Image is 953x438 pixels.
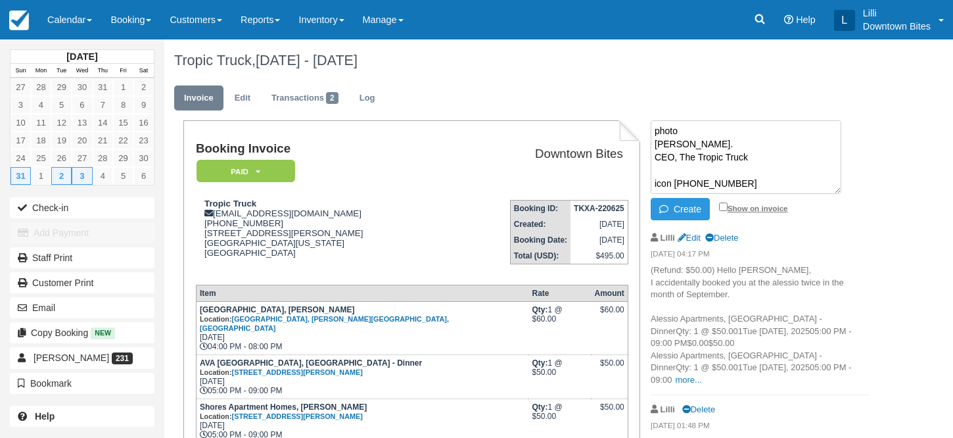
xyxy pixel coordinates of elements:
[326,92,338,104] span: 2
[200,402,367,421] strong: Shores Apartment Homes, [PERSON_NAME]
[133,96,154,114] a: 9
[661,233,675,243] strong: Lilli
[262,85,348,111] a: Transactions2
[510,232,570,248] th: Booking Date:
[196,159,291,183] a: Paid
[133,167,154,185] a: 6
[570,216,628,232] td: [DATE]
[10,197,154,218] button: Check-in
[113,167,133,185] a: 5
[10,373,154,394] button: Bookmark
[510,248,570,264] th: Total (USD):
[93,167,113,185] a: 4
[705,233,738,243] a: Delete
[719,204,788,212] label: Show on invoice
[31,64,51,78] th: Mon
[72,78,92,96] a: 30
[113,132,133,149] a: 22
[11,132,31,149] a: 17
[594,402,624,422] div: $50.00
[31,149,51,167] a: 25
[532,305,547,314] strong: Qty
[225,85,260,111] a: Edit
[112,353,133,364] span: 231
[31,114,51,132] a: 11
[93,96,113,114] a: 7
[834,10,855,31] div: L
[133,78,154,96] a: 2
[200,358,422,377] strong: AVA [GEOGRAPHIC_DATA], [GEOGRAPHIC_DATA] - Dinner
[11,167,31,185] a: 31
[72,114,92,132] a: 13
[200,315,449,332] a: [GEOGRAPHIC_DATA], [PERSON_NAME][GEOGRAPHIC_DATA], [GEOGRAPHIC_DATA]
[863,20,931,33] p: Downtown Bites
[10,247,154,268] a: Staff Print
[682,404,715,414] a: Delete
[174,53,870,68] h1: Tropic Truck,
[11,78,31,96] a: 27
[51,167,72,185] a: 2
[133,64,154,78] th: Sat
[93,78,113,96] a: 31
[31,132,51,149] a: 18
[34,353,109,363] span: [PERSON_NAME]
[196,285,528,301] th: Item
[678,233,701,243] a: Edit
[528,354,591,399] td: 1 @ $50.00
[510,201,570,217] th: Booking ID:
[256,52,358,68] span: [DATE] - [DATE]
[651,420,870,435] em: [DATE] 01:48 PM
[532,402,547,412] strong: Qty
[72,96,92,114] a: 6
[594,305,624,325] div: $60.00
[93,64,113,78] th: Thu
[11,114,31,132] a: 10
[350,85,385,111] a: Log
[200,305,449,333] strong: [GEOGRAPHIC_DATA], [PERSON_NAME]
[113,114,133,132] a: 15
[510,216,570,232] th: Created:
[10,406,154,427] a: Help
[10,222,154,243] button: Add Payment
[528,301,591,354] td: 1 @ $60.00
[72,64,92,78] th: Wed
[651,264,870,386] p: (Refund: $50.00) Hello [PERSON_NAME], I accidentally booked you at the alessio twice in the month...
[72,132,92,149] a: 20
[11,149,31,167] a: 24
[200,412,363,420] small: Location:
[10,272,154,293] a: Customer Print
[113,96,133,114] a: 8
[528,285,591,301] th: Rate
[196,354,528,399] td: [DATE] 05:00 PM - 09:00 PM
[232,412,363,420] a: [STREET_ADDRESS][PERSON_NAME]
[113,64,133,78] th: Fri
[719,203,728,211] input: Show on invoice
[200,315,449,332] small: Location:
[10,297,154,318] button: Email
[133,149,154,167] a: 30
[454,147,623,161] h2: Downtown Bites
[91,328,115,339] span: New
[196,142,449,156] h1: Booking Invoice
[51,64,72,78] th: Tue
[197,160,295,183] em: Paid
[863,7,931,20] p: Lilli
[651,198,710,220] button: Create
[133,114,154,132] a: 16
[796,14,816,25] span: Help
[196,301,528,354] td: [DATE] 04:00 PM - 08:00 PM
[574,204,624,213] strong: TKXA-220625
[594,358,624,378] div: $50.00
[66,51,97,62] strong: [DATE]
[113,149,133,167] a: 29
[11,96,31,114] a: 3
[570,248,628,264] td: $495.00
[93,114,113,132] a: 14
[10,347,154,368] a: [PERSON_NAME] 231
[232,368,363,376] a: [STREET_ADDRESS][PERSON_NAME]
[133,132,154,149] a: 23
[11,64,31,78] th: Sun
[9,11,29,30] img: checkfront-main-nav-mini-logo.png
[784,15,793,24] i: Help
[51,78,72,96] a: 29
